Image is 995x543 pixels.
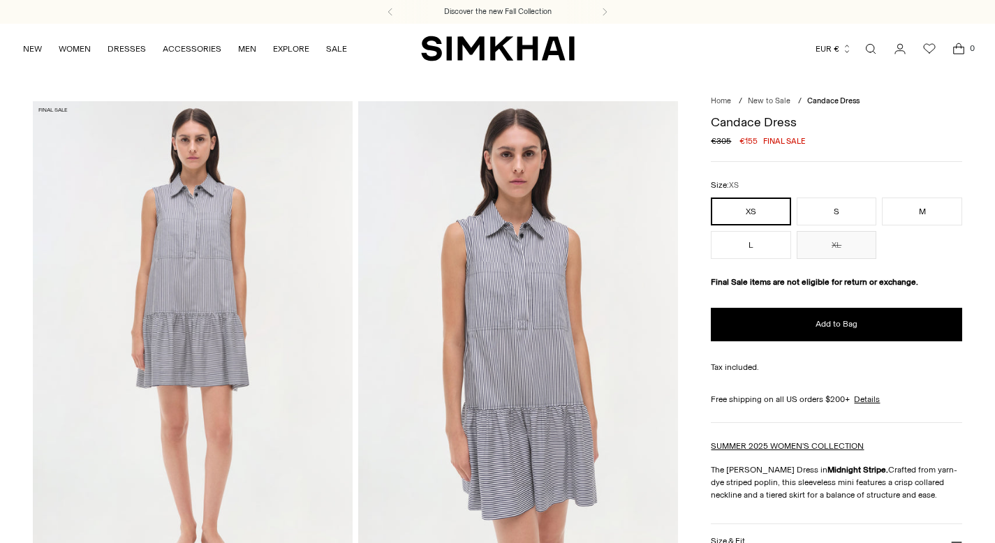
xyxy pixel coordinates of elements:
div: Tax included. [711,361,962,373]
label: Size: [711,179,739,192]
span: XS [729,181,739,190]
a: MEN [238,34,256,64]
a: SALE [326,34,347,64]
a: ACCESSORIES [163,34,221,64]
a: Open search modal [857,35,885,63]
a: NEW [23,34,42,64]
button: S [797,198,877,225]
nav: breadcrumbs [711,96,962,107]
a: Wishlist [915,35,943,63]
strong: Midnight Stripe. [827,465,888,475]
a: Open cart modal [945,35,973,63]
strong: Final Sale items are not eligible for return or exchange. [711,277,918,287]
p: The [PERSON_NAME] Dress in Crafted from yarn-dye striped poplin, this sleeveless mini features a ... [711,463,962,501]
button: EUR € [816,34,852,64]
span: €155 [739,135,758,147]
a: SIMKHAI [421,35,575,62]
div: / [798,96,802,107]
div: Free shipping on all US orders $200+ [711,393,962,406]
span: Add to Bag [816,318,857,330]
a: EXPLORE [273,34,309,64]
button: L [711,231,791,259]
span: 0 [966,42,978,54]
a: Go to the account page [886,35,914,63]
span: Candace Dress [807,96,860,105]
a: SUMMER 2025 WOMEN'S COLLECTION [711,441,864,451]
button: XL [797,231,877,259]
a: Home [711,96,731,105]
button: XS [711,198,791,225]
a: DRESSES [108,34,146,64]
button: M [882,198,962,225]
a: Discover the new Fall Collection [444,6,552,17]
a: WOMEN [59,34,91,64]
button: Add to Bag [711,308,962,341]
s: €305 [711,135,731,147]
a: Details [854,393,880,406]
div: / [739,96,742,107]
h1: Candace Dress [711,116,962,128]
a: New to Sale [748,96,790,105]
